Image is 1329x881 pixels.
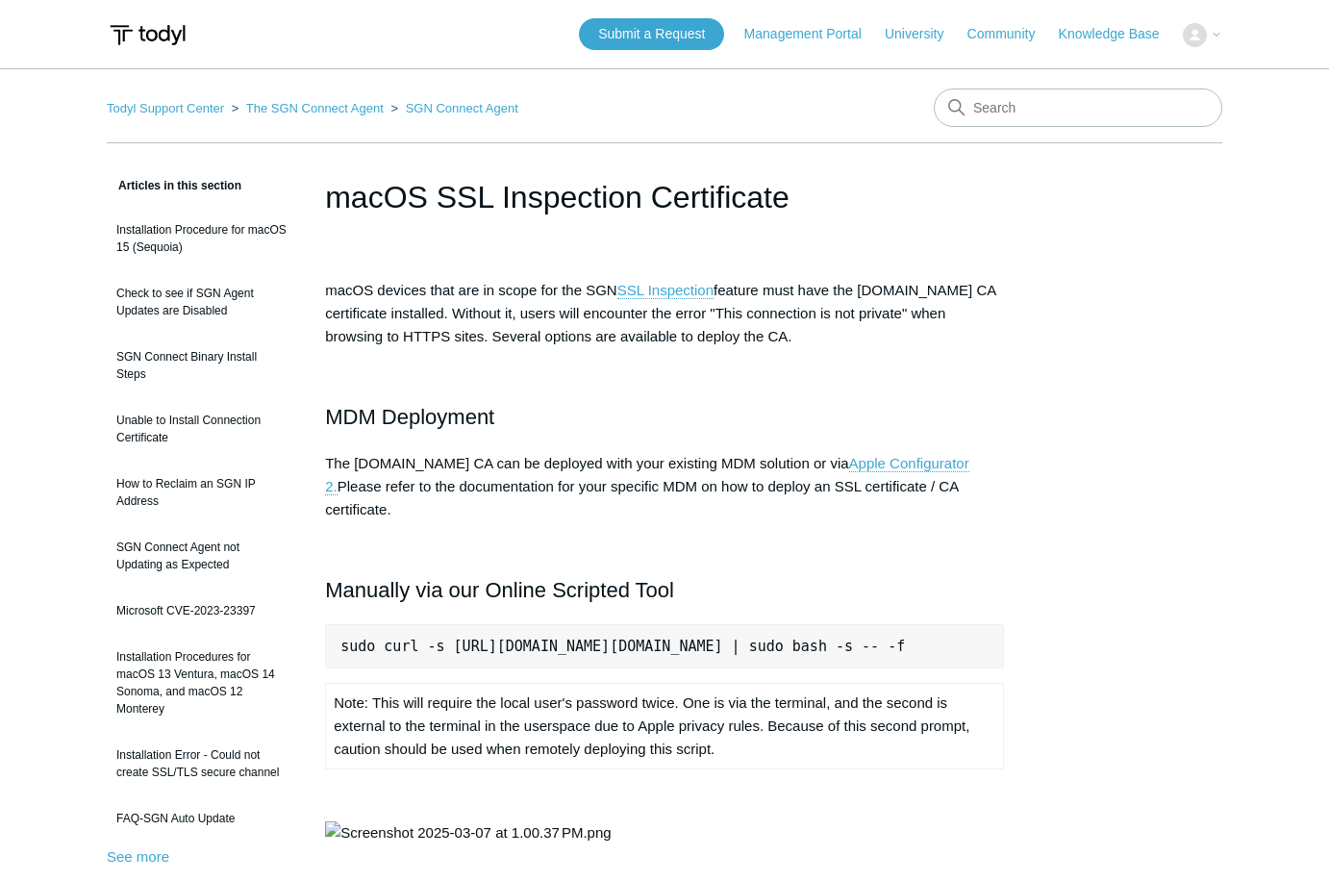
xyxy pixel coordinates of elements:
a: How to Reclaim an SGN IP Address [107,466,296,519]
a: See more [107,848,169,865]
span: Articles in this section [107,179,241,192]
a: Installation Procedure for macOS 15 (Sequoia) [107,212,296,265]
img: Todyl Support Center Help Center home page [107,17,188,53]
h1: macOS SSL Inspection Certificate [325,174,1004,220]
a: Apple Configurator 2. [325,455,968,495]
a: University [885,24,963,44]
a: Submit a Request [579,18,724,50]
h2: MDM Deployment [325,400,1004,434]
a: FAQ-SGN Auto Update [107,800,296,837]
li: SGN Connect Agent [387,101,517,115]
pre: sudo curl -s [URL][DOMAIN_NAME][DOMAIN_NAME] | sudo bash -s -- -f [325,624,1004,668]
a: SGN Connect Binary Install Steps [107,339,296,392]
a: Microsoft CVE-2023-23397 [107,592,296,629]
p: The [DOMAIN_NAME] CA can be deployed with your existing MDM solution or via Please refer to the d... [325,452,1004,521]
a: Knowledge Base [1059,24,1179,44]
td: Note: This will require the local user's password twice. One is via the terminal, and the second ... [326,684,1004,769]
a: Management Portal [744,24,881,44]
img: Screenshot 2025-03-07 at 1.00.37 PM.png [325,821,611,844]
a: Check to see if SGN Agent Updates are Disabled [107,275,296,329]
a: Installation Error - Could not create SSL/TLS secure channel [107,737,296,791]
a: Todyl Support Center [107,101,224,115]
p: macOS devices that are in scope for the SGN feature must have the [DOMAIN_NAME] CA certificate in... [325,279,1004,348]
input: Search [934,88,1222,127]
li: The SGN Connect Agent [228,101,388,115]
a: SSL Inspection [617,282,714,299]
a: SGN Connect Agent not Updating as Expected [107,529,296,583]
h2: Manually via our Online Scripted Tool [325,573,1004,607]
a: The SGN Connect Agent [246,101,384,115]
li: Todyl Support Center [107,101,228,115]
a: Unable to Install Connection Certificate [107,402,296,456]
a: SGN Connect Agent [406,101,518,115]
a: Community [967,24,1055,44]
a: Installation Procedures for macOS 13 Ventura, macOS 14 Sonoma, and macOS 12 Monterey [107,639,296,727]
